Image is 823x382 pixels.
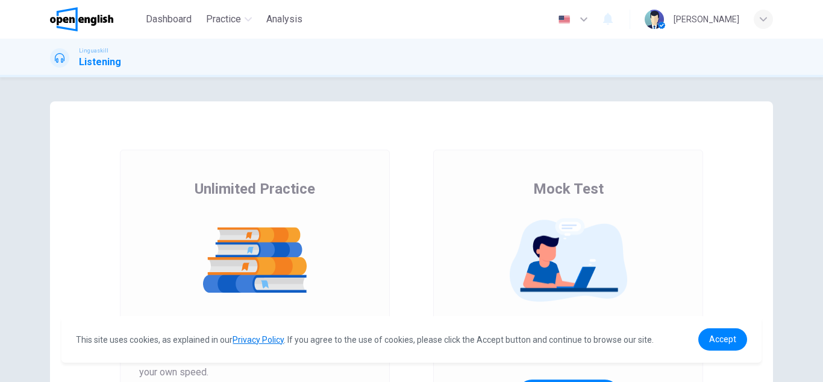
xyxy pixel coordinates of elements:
[261,8,307,30] button: Analysis
[50,7,113,31] img: OpenEnglish logo
[266,12,302,27] span: Analysis
[50,7,141,31] a: OpenEnglish logo
[645,10,664,29] img: Profile picture
[557,15,572,24] img: en
[146,12,192,27] span: Dashboard
[195,179,315,199] span: Unlimited Practice
[79,46,108,55] span: Linguaskill
[709,334,736,344] span: Accept
[61,316,761,363] div: cookieconsent
[141,8,196,30] button: Dashboard
[206,12,241,27] span: Practice
[233,335,284,345] a: Privacy Policy
[76,335,654,345] span: This site uses cookies, as explained in our . If you agree to the use of cookies, please click th...
[79,55,121,69] h1: Listening
[201,8,257,30] button: Practice
[533,179,604,199] span: Mock Test
[698,328,747,351] a: dismiss cookie message
[674,12,739,27] div: [PERSON_NAME]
